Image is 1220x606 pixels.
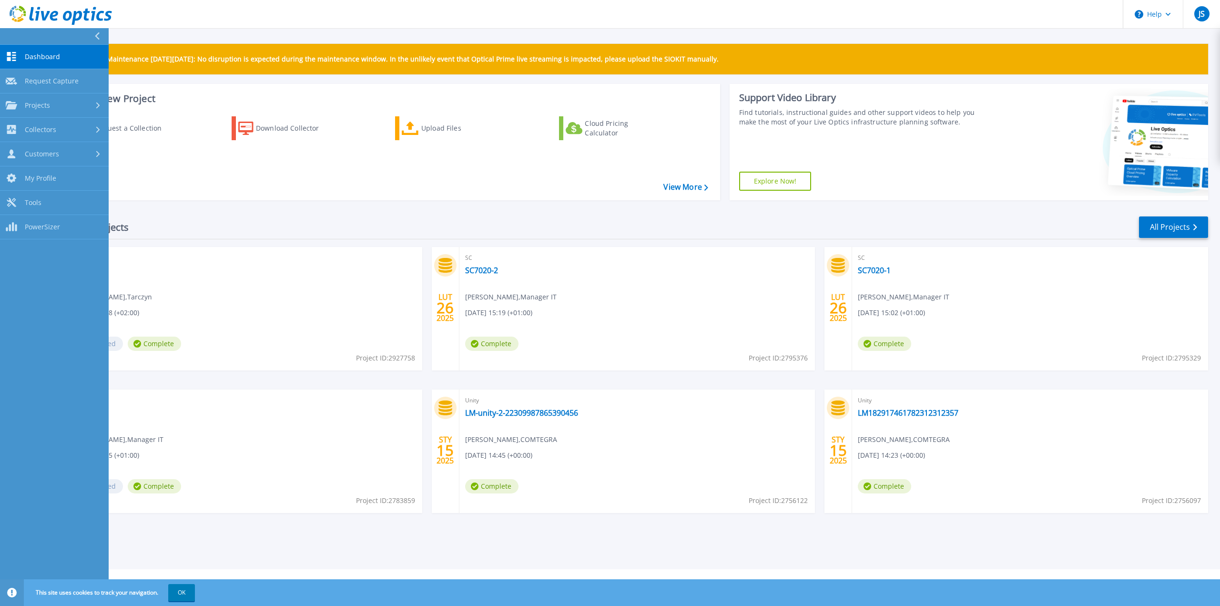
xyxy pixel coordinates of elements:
[437,446,454,454] span: 15
[465,450,532,461] span: [DATE] 14:45 (+00:00)
[858,337,911,351] span: Complete
[356,495,415,506] span: Project ID: 2783859
[858,395,1202,406] span: Unity
[72,292,152,302] span: [PERSON_NAME] , Tarczyn
[465,308,532,318] span: [DATE] 15:19 (+01:00)
[559,116,665,140] a: Cloud Pricing Calculator
[739,108,986,127] div: Find tutorials, instructional guides and other support videos to help you make the most of your L...
[830,304,847,312] span: 26
[95,119,171,138] div: Request a Collection
[858,434,950,445] span: [PERSON_NAME] , COMTEGRA
[829,290,847,325] div: LUT 2025
[858,308,925,318] span: [DATE] 15:02 (+01:00)
[25,101,50,110] span: Projects
[465,253,810,263] span: SC
[830,446,847,454] span: 15
[71,55,719,63] p: Scheduled Maintenance [DATE][DATE]: No disruption is expected during the maintenance window. In t...
[421,119,498,138] div: Upload Files
[465,266,498,275] a: SC7020-2
[663,183,708,192] a: View More
[465,395,810,406] span: Unity
[465,292,557,302] span: [PERSON_NAME] , Manager IT
[465,434,557,445] span: [PERSON_NAME] , COMTEGRA
[232,116,338,140] a: Download Collector
[749,353,808,363] span: Project ID: 2795376
[858,408,958,418] a: LM182917461782312312357
[128,479,181,493] span: Complete
[437,304,454,312] span: 26
[858,479,911,493] span: Complete
[1142,353,1201,363] span: Project ID: 2795329
[436,290,454,325] div: LUT 2025
[26,584,195,601] span: This site uses cookies to track your navigation.
[128,337,181,351] span: Complete
[395,116,501,140] a: Upload Files
[858,450,925,461] span: [DATE] 14:23 (+00:00)
[749,495,808,506] span: Project ID: 2756122
[1142,495,1201,506] span: Project ID: 2756097
[1199,10,1205,18] span: JS
[829,433,847,468] div: STY 2025
[25,125,56,134] span: Collectors
[465,408,578,418] a: LM-unity-2-22309987865390456
[72,395,417,406] span: Optical Prime
[168,584,195,601] button: OK
[858,266,891,275] a: SC7020-1
[256,119,332,138] div: Download Collector
[356,353,415,363] span: Project ID: 2927758
[858,253,1202,263] span: SC
[25,198,41,207] span: Tools
[25,150,59,158] span: Customers
[25,223,60,231] span: PowerSizer
[72,253,417,263] span: Optical Prime
[25,77,79,85] span: Request Capture
[68,93,708,104] h3: Start a New Project
[68,116,174,140] a: Request a Collection
[1139,216,1208,238] a: All Projects
[739,92,986,104] div: Support Video Library
[25,52,60,61] span: Dashboard
[436,433,454,468] div: STY 2025
[72,434,163,445] span: [PERSON_NAME] , Manager IT
[585,119,661,138] div: Cloud Pricing Calculator
[858,292,949,302] span: [PERSON_NAME] , Manager IT
[465,337,518,351] span: Complete
[465,479,518,493] span: Complete
[25,174,56,183] span: My Profile
[739,172,812,191] a: Explore Now!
